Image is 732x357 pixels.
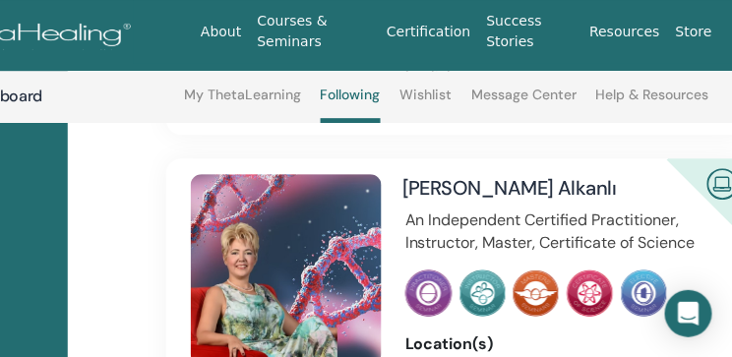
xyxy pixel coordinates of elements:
[405,209,712,254] p: An Independent Certified Practitioner, Instructor, Master, Certificate of Science
[479,3,582,60] a: Success Stories
[402,174,659,202] h4: [PERSON_NAME] Alkanlı
[471,87,577,118] a: Message Center
[193,14,249,50] a: About
[596,87,709,118] a: Help & Resources
[665,290,712,337] div: Open Intercom Messenger
[668,14,720,50] a: Store
[582,14,669,50] a: Resources
[184,87,301,118] a: My ThetaLearning
[250,3,380,60] a: Courses & Seminars
[321,87,381,123] a: Following
[400,87,453,118] a: Wishlist
[405,332,712,356] div: Location(s)
[379,14,478,50] a: Certification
